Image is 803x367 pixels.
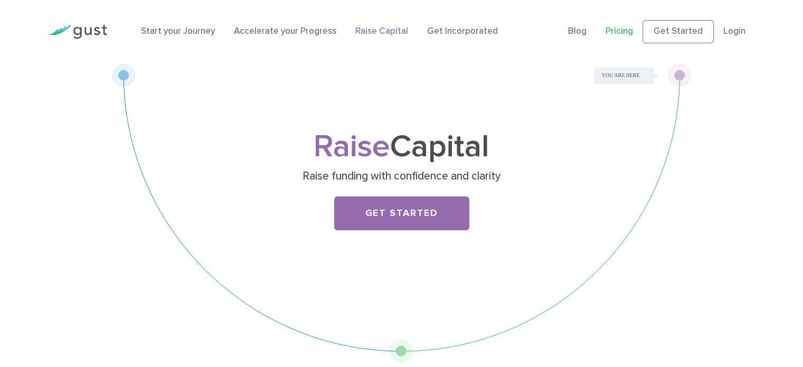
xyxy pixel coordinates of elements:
[723,26,745,36] a: Login
[193,133,610,162] h1: Capital
[234,26,336,36] a: Accelerate your Progress
[355,26,408,36] a: Raise Capital
[197,169,606,184] p: Raise funding with confidence and clarity
[606,26,633,36] a: Pricing
[141,26,215,36] a: Start your Journey
[314,128,390,165] span: Raise
[48,25,107,39] img: Gust Logo
[427,26,498,36] a: Get Incorporated
[568,26,587,36] a: Blog
[643,20,714,43] a: Get Started
[334,196,469,230] a: Get Started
